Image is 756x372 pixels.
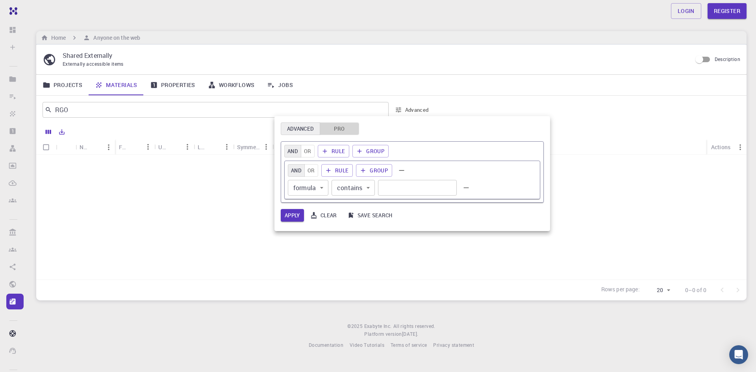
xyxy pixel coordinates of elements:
button: Group [352,145,389,157]
div: formula [288,180,328,196]
button: Remove group [395,164,408,177]
button: Save search [344,209,397,222]
button: Rule [321,164,353,177]
div: Open Intercom Messenger [729,345,748,364]
div: combinator [284,145,315,157]
button: or [304,164,318,177]
button: Clear [307,209,341,222]
button: Pro [320,122,359,135]
div: combinator [288,164,318,177]
div: Platform [281,122,359,135]
button: and [288,164,305,177]
button: Remove rule [460,181,472,194]
div: Value [378,180,457,196]
button: and [284,145,301,157]
button: Group [356,164,392,177]
button: Apply [281,209,304,222]
button: or [301,145,315,157]
button: Advanced [281,122,320,135]
div: contains [332,180,375,196]
button: Rule [318,145,350,157]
